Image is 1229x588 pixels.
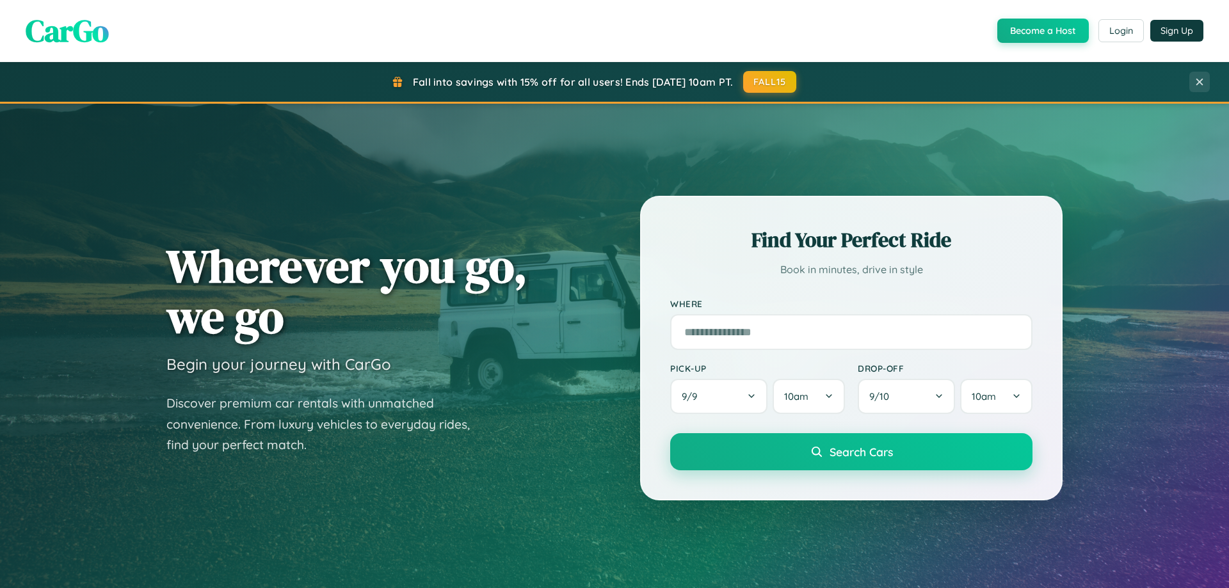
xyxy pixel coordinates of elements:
[670,363,845,374] label: Pick-up
[670,298,1032,309] label: Where
[997,19,1089,43] button: Become a Host
[670,379,767,414] button: 9/9
[972,390,996,402] span: 10am
[743,71,797,93] button: FALL15
[166,393,486,456] p: Discover premium car rentals with unmatched convenience. From luxury vehicles to everyday rides, ...
[670,226,1032,254] h2: Find Your Perfect Ride
[784,390,808,402] span: 10am
[670,433,1032,470] button: Search Cars
[166,354,391,374] h3: Begin your journey with CarGo
[1098,19,1144,42] button: Login
[166,241,527,342] h1: Wherever you go, we go
[682,390,703,402] span: 9 / 9
[670,260,1032,279] p: Book in minutes, drive in style
[858,363,1032,374] label: Drop-off
[869,390,896,402] span: 9 / 10
[858,379,955,414] button: 9/10
[773,379,845,414] button: 10am
[1150,20,1203,42] button: Sign Up
[830,445,893,459] span: Search Cars
[960,379,1032,414] button: 10am
[26,10,109,52] span: CarGo
[413,75,734,88] span: Fall into savings with 15% off for all users! Ends [DATE] 10am PT.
